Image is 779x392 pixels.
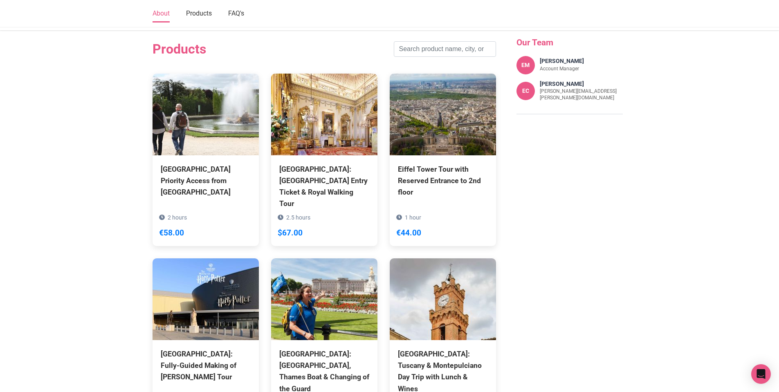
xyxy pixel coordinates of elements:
[153,74,259,155] img: Versailles Palace & Gardens Priority Access from Versailles
[396,227,421,240] div: €44.00
[153,5,170,22] a: About
[516,82,535,100] div: EC
[540,88,623,101] p: [PERSON_NAME][EMAIL_ADDRESS][PERSON_NAME][DOMAIN_NAME]
[153,258,259,340] img: London: Fully-Guided Making of Harry Potter Tour
[168,214,187,221] span: 2 hours
[516,38,623,48] h3: Our Team
[271,74,377,155] img: London: Buckingham Palace Entry Ticket & Royal Walking Tour
[271,74,377,246] a: [GEOGRAPHIC_DATA]: [GEOGRAPHIC_DATA] Entry Ticket & Royal Walking Tour 2.5 hours $67.00
[278,227,303,240] div: $67.00
[390,258,496,340] img: Rome: Tuscany & Montepulciano Day Trip with Lunch & Wines
[540,81,623,87] h4: [PERSON_NAME]
[405,214,421,221] span: 1 hour
[390,74,496,235] a: Eiffel Tower Tour with Reserved Entrance to 2nd floor 1 hour €44.00
[540,58,584,65] h4: [PERSON_NAME]
[161,348,251,383] div: [GEOGRAPHIC_DATA]: Fully-Guided Making of [PERSON_NAME] Tour
[279,164,369,210] div: [GEOGRAPHIC_DATA]: [GEOGRAPHIC_DATA] Entry Ticket & Royal Walking Tour
[398,164,488,198] div: Eiffel Tower Tour with Reserved Entrance to 2nd floor
[161,164,251,198] div: [GEOGRAPHIC_DATA] Priority Access from [GEOGRAPHIC_DATA]
[153,41,206,57] h2: Products
[159,227,184,240] div: €58.00
[186,5,212,22] a: Products
[390,74,496,155] img: Eiffel Tower Tour with Reserved Entrance to 2nd floor
[540,66,584,72] p: Account Manager
[228,5,244,22] a: FAQ's
[516,56,535,74] div: EM
[286,214,310,221] span: 2.5 hours
[271,258,377,340] img: London: Tower of London, Thames Boat & Changing of the Guard
[751,364,771,384] div: Open Intercom Messenger
[394,41,496,57] input: Search product name, city, or interal id
[153,74,259,235] a: [GEOGRAPHIC_DATA] Priority Access from [GEOGRAPHIC_DATA] 2 hours €58.00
